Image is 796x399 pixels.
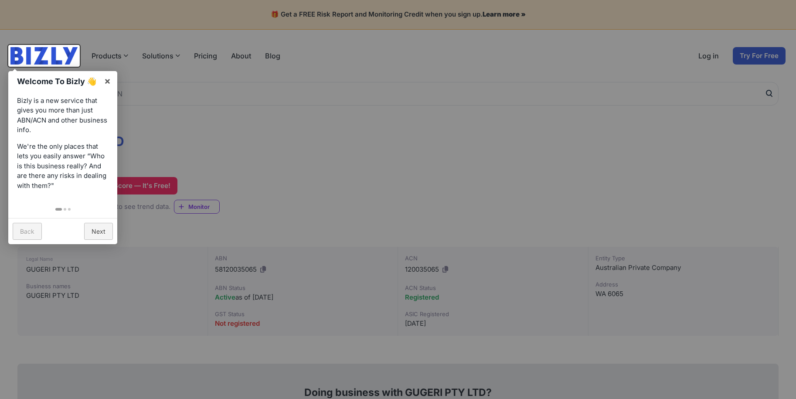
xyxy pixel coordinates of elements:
[17,142,109,191] p: We're the only places that lets you easily answer “Who is this business really? And are there any...
[84,223,113,240] a: Next
[17,75,99,87] h1: Welcome To Bizly 👋
[13,223,42,240] a: Back
[98,71,117,91] a: ×
[17,96,109,135] p: Bizly is a new service that gives you more than just ABN/ACN and other business info.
